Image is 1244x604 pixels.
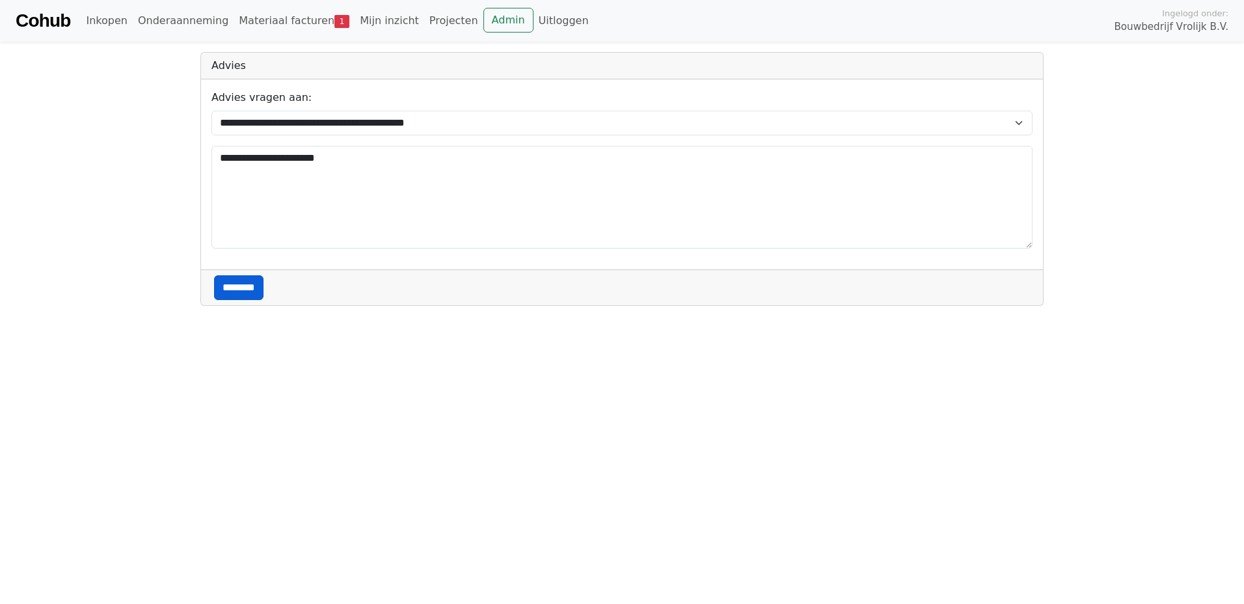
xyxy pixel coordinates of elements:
[355,8,424,34] a: Mijn inzicht
[201,53,1043,79] div: Advies
[334,15,349,28] span: 1
[234,8,355,34] a: Materiaal facturen1
[483,8,534,33] a: Admin
[211,90,312,105] label: Advies vragen aan:
[16,5,70,36] a: Cohub
[81,8,132,34] a: Inkopen
[133,8,234,34] a: Onderaanneming
[1114,20,1228,34] span: Bouwbedrijf Vrolijk B.V.
[424,8,483,34] a: Projecten
[534,8,594,34] a: Uitloggen
[1162,7,1228,20] span: Ingelogd onder:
